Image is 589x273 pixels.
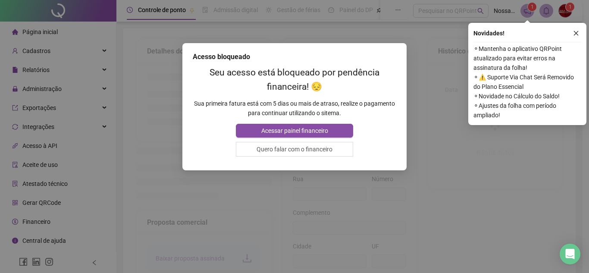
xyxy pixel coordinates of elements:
[473,28,504,38] span: Novidades !
[193,66,396,94] h2: Seu acesso está bloqueado por pendência financeira! 😔
[473,72,581,91] span: ⚬ ⚠️ Suporte Via Chat Será Removido do Plano Essencial
[236,124,353,138] button: Acessar painel financeiro
[560,244,580,264] div: Open Intercom Messenger
[473,44,581,72] span: ⚬ Mantenha o aplicativo QRPoint atualizado para evitar erros na assinatura da folha!
[473,101,581,120] span: ⚬ Ajustes da folha com período ampliado!
[193,99,396,118] p: Sua primeira fatura está com 5 dias ou mais de atraso, realize o pagamento para continuar utiliza...
[573,30,579,36] span: close
[473,91,581,101] span: ⚬ Novidade no Cálculo do Saldo!
[193,52,396,62] div: Acesso bloqueado
[236,142,353,157] button: Quero falar com o financeiro
[261,126,328,135] span: Acessar painel financeiro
